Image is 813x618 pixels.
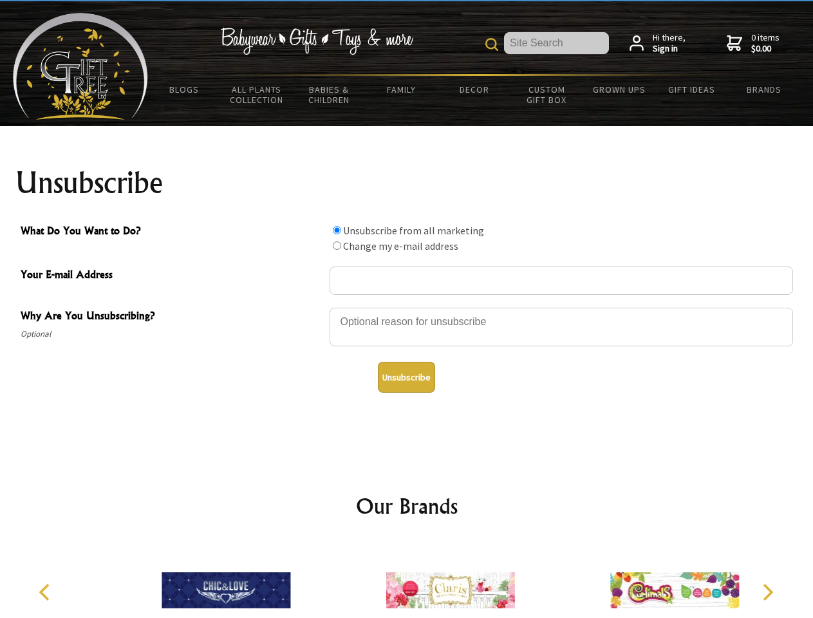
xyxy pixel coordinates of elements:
[751,32,780,55] span: 0 items
[21,267,323,285] span: Your E-mail Address
[15,167,798,198] h1: Unsubscribe
[753,578,781,606] button: Next
[221,76,294,113] a: All Plants Collection
[728,76,801,103] a: Brands
[21,326,323,342] span: Optional
[630,32,686,55] a: Hi there,Sign in
[333,241,341,250] input: What Do You Want to Do?
[653,43,686,55] strong: Sign in
[148,76,221,103] a: BLOGS
[343,224,484,237] label: Unsubscribe from all marketing
[21,223,323,241] span: What Do You Want to Do?
[504,32,609,54] input: Site Search
[343,239,458,252] label: Change my e-mail address
[333,226,341,234] input: What Do You Want to Do?
[330,308,793,346] textarea: Why Are You Unsubscribing?
[655,76,728,103] a: Gift Ideas
[378,362,435,393] button: Unsubscribe
[485,38,498,51] img: product search
[220,28,413,55] img: Babywear - Gifts - Toys & more
[26,491,788,521] h2: Our Brands
[751,43,780,55] strong: $0.00
[293,76,366,113] a: Babies & Children
[32,578,61,606] button: Previous
[583,76,655,103] a: Grown Ups
[21,308,323,326] span: Why Are You Unsubscribing?
[653,32,686,55] span: Hi there,
[510,76,583,113] a: Custom Gift Box
[330,267,793,295] input: Your E-mail Address
[13,13,148,120] img: Babyware - Gifts - Toys and more...
[366,76,438,103] a: Family
[438,76,510,103] a: Decor
[727,32,780,55] a: 0 items$0.00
